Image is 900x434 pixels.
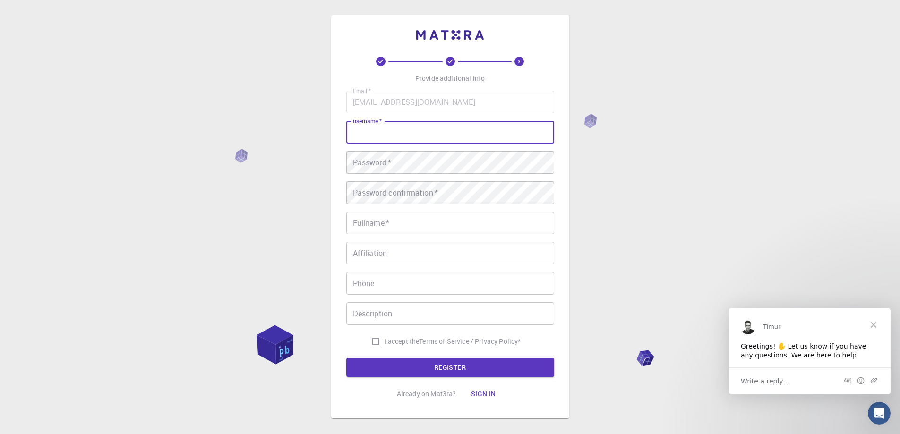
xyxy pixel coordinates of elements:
[419,337,521,346] p: Terms of Service / Privacy Policy *
[518,58,521,65] text: 3
[463,384,503,403] button: Sign in
[729,308,891,394] iframe: Intercom live chat message
[353,117,382,125] label: username
[385,337,420,346] span: I accept the
[868,402,891,425] iframe: Intercom live chat
[346,358,554,377] button: REGISTER
[415,74,485,83] p: Provide additional info
[419,337,521,346] a: Terms of Service / Privacy Policy*
[397,389,456,399] p: Already on Mat3ra?
[353,87,371,95] label: Email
